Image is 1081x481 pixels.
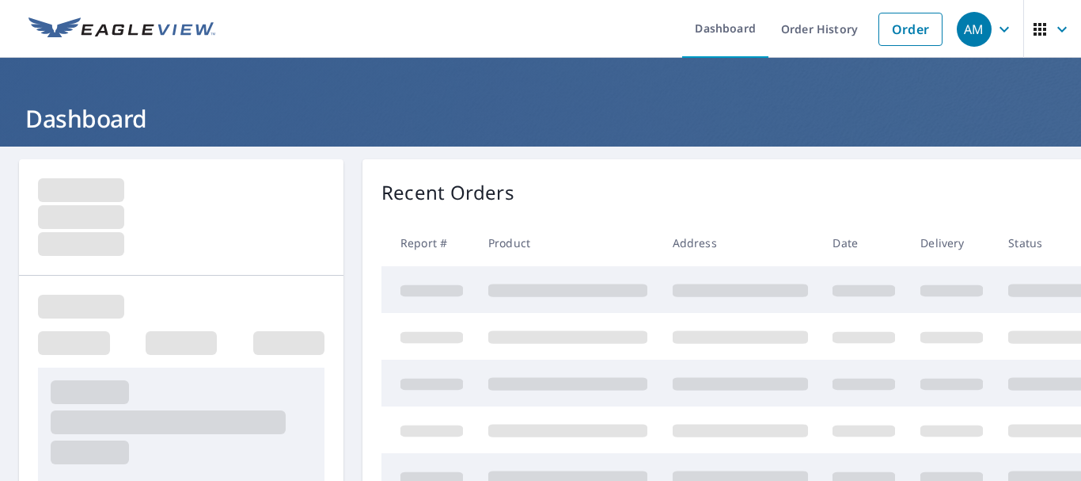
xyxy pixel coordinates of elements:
th: Product [476,220,660,266]
div: AM [957,12,992,47]
th: Report # [381,220,476,266]
th: Delivery [908,220,996,266]
a: Order [878,13,943,46]
th: Address [660,220,821,266]
p: Recent Orders [381,178,514,207]
th: Date [820,220,908,266]
img: EV Logo [28,17,215,41]
h1: Dashboard [19,102,1062,135]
